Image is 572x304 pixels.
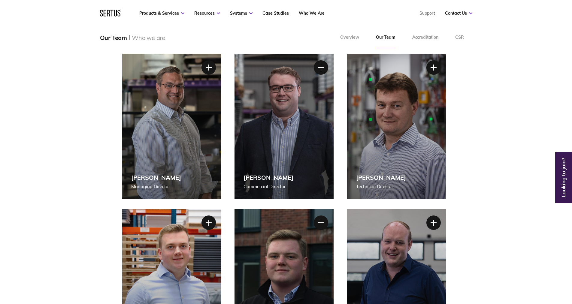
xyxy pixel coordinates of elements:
div: [PERSON_NAME] [131,174,181,181]
div: Commercial Director [244,183,293,190]
div: [PERSON_NAME] [356,174,406,181]
div: Managing Director [131,183,181,190]
a: Accreditation [404,27,447,48]
a: Who We Are [299,11,325,16]
a: Overview [332,27,368,48]
a: Systems [230,11,253,16]
a: Products & Services [139,11,184,16]
div: Technical Director [356,183,406,190]
a: Case Studies [262,11,289,16]
div: Chat-Widget [542,275,572,304]
a: Support [419,11,435,16]
iframe: Chat Widget [542,275,572,304]
div: Our Team [100,34,127,41]
div: [PERSON_NAME] [244,174,293,181]
div: Who we are [132,34,165,41]
a: Contact Us [445,11,472,16]
a: CSR [447,27,472,48]
a: Looking to join? [557,175,570,180]
a: Resources [194,11,220,16]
